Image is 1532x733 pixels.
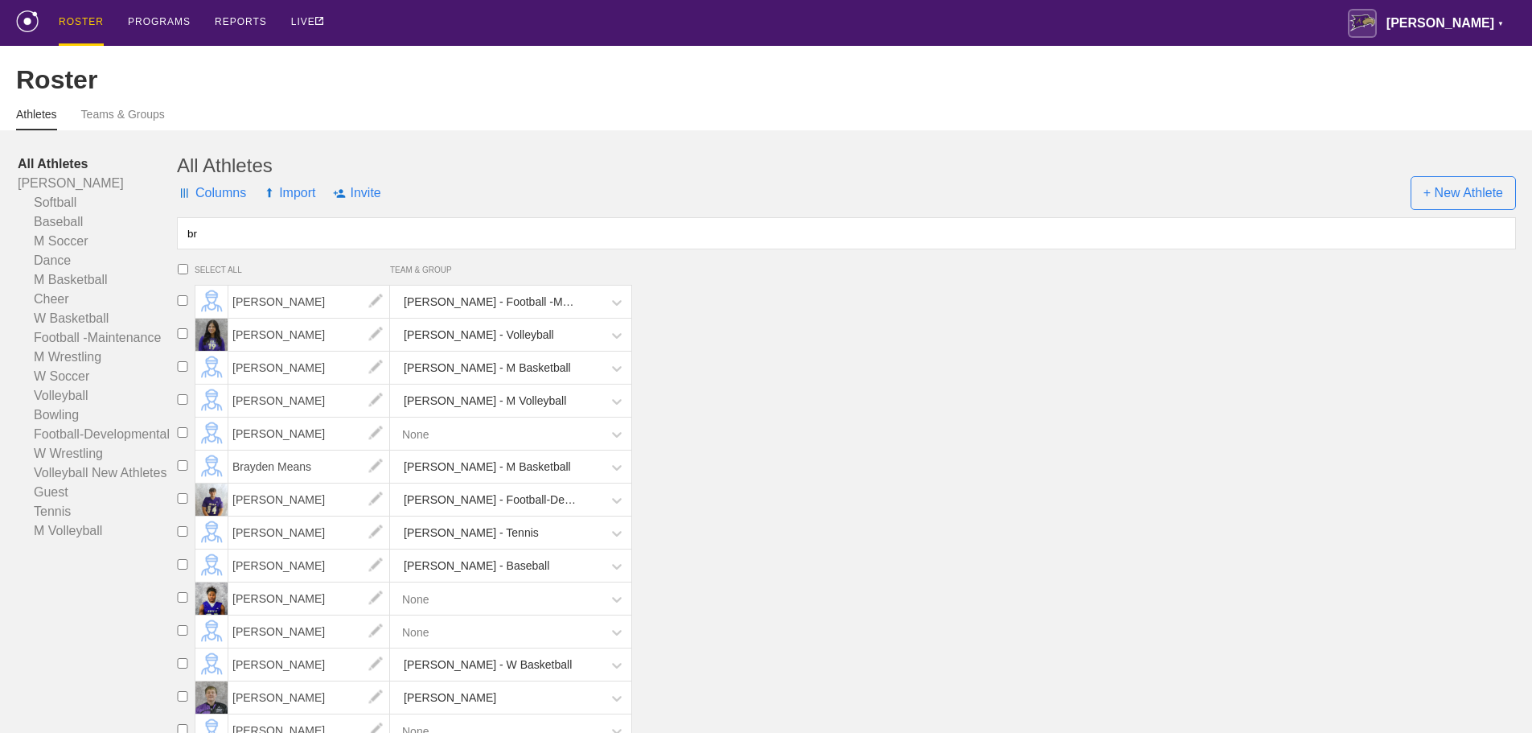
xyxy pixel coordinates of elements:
[228,451,390,483] span: Brayden Means
[18,348,177,367] a: M Wrestling
[16,108,57,130] a: Athletes
[177,217,1516,249] input: Search by name...
[333,169,380,217] span: Invite
[359,385,392,417] img: edit.png
[404,650,572,680] div: [PERSON_NAME] - W Basketball
[177,169,246,217] span: Columns
[228,690,390,704] a: [PERSON_NAME]
[177,154,1516,177] div: All Athletes
[81,108,165,129] a: Teams & Groups
[18,502,177,521] a: Tennis
[390,266,632,274] span: TEAM & GROUP
[402,584,429,614] div: None
[18,328,177,348] a: Football -Maintenance
[228,459,390,473] a: Brayden Means
[359,352,392,384] img: edit.png
[228,517,390,549] span: [PERSON_NAME]
[228,591,390,605] a: [PERSON_NAME]
[228,616,390,648] span: [PERSON_NAME]
[402,617,429,647] div: None
[1411,176,1516,210] span: + New Athlete
[18,212,177,232] a: Baseball
[18,232,177,251] a: M Soccer
[404,551,549,581] div: [PERSON_NAME] - Baseball
[18,270,177,290] a: M Basketball
[404,287,578,317] div: [PERSON_NAME] - Football -Maintenance
[228,319,390,351] span: [PERSON_NAME]
[228,558,390,572] a: [PERSON_NAME]
[228,360,390,374] a: [PERSON_NAME]
[359,583,392,615] img: edit.png
[228,682,390,714] span: [PERSON_NAME]
[18,463,177,483] a: Volleyball New Athletes
[228,657,390,671] a: [PERSON_NAME]
[18,154,177,174] a: All Athletes
[404,485,578,515] div: [PERSON_NAME] - Football-Developmental
[404,386,566,416] div: [PERSON_NAME] - M Volleyball
[18,521,177,541] a: M Volleyball
[359,517,392,549] img: edit.png
[228,550,390,582] span: [PERSON_NAME]
[359,484,392,516] img: edit.png
[18,386,177,406] a: Volleyball
[359,286,392,318] img: edit.png
[18,444,177,463] a: W Wrestling
[228,352,390,384] span: [PERSON_NAME]
[228,426,390,440] a: [PERSON_NAME]
[359,418,392,450] img: edit.png
[228,393,390,407] a: [PERSON_NAME]
[16,10,39,32] img: logo
[404,320,554,350] div: [PERSON_NAME] - Volleyball
[18,290,177,309] a: Cheer
[195,266,390,274] span: SELECT ALL
[228,294,390,308] a: [PERSON_NAME]
[359,616,392,648] img: edit.png
[404,452,571,482] div: [PERSON_NAME] - M Basketball
[1452,656,1532,733] iframe: Chat Widget
[404,353,571,383] div: [PERSON_NAME] - M Basketball
[264,169,315,217] span: Import
[228,385,390,417] span: [PERSON_NAME]
[402,419,429,449] div: None
[1497,18,1504,31] div: ▼
[18,193,177,212] a: Softball
[359,682,392,714] img: edit.png
[18,251,177,270] a: Dance
[359,649,392,681] img: edit.png
[228,525,390,539] a: [PERSON_NAME]
[359,451,392,483] img: edit.png
[404,518,539,548] div: [PERSON_NAME] - Tennis
[18,309,177,328] a: W Basketball
[359,319,392,351] img: edit.png
[18,406,177,425] a: Bowling
[228,492,390,506] a: [PERSON_NAME]
[228,484,390,516] span: [PERSON_NAME]
[404,683,496,713] div: [PERSON_NAME]
[228,583,390,615] span: [PERSON_NAME]
[18,367,177,386] a: W Soccer
[228,624,390,638] a: [PERSON_NAME]
[228,327,390,341] a: [PERSON_NAME]
[228,649,390,681] span: [PERSON_NAME]
[18,425,177,444] a: Football-Developmental
[228,286,390,318] span: [PERSON_NAME]
[18,483,177,502] a: Guest
[228,418,390,450] span: [PERSON_NAME]
[16,65,1516,95] div: Roster
[18,174,177,193] a: [PERSON_NAME]
[1348,9,1377,38] img: Avila
[359,550,392,582] img: edit.png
